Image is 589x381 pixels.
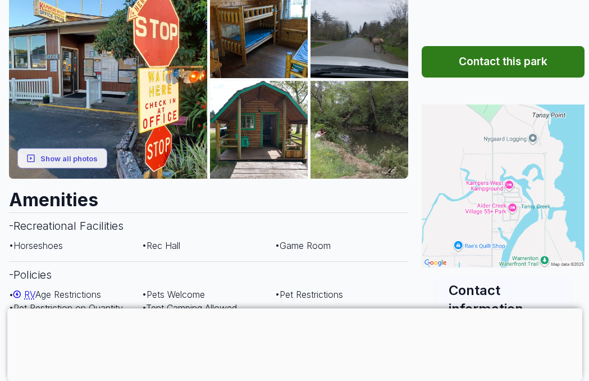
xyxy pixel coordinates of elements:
[24,289,35,300] span: RV
[9,302,123,314] span: • Pet Restriction on Quantity
[9,261,408,288] h3: - Policies
[142,289,205,300] span: • Pets Welcome
[9,212,408,239] h3: - Recreational Facilities
[13,289,35,300] a: RV
[9,179,408,212] h2: Amenities
[275,289,343,300] span: • Pet Restrictions
[9,240,63,251] span: • Horseshoes
[142,240,180,251] span: • Rec Hall
[422,105,585,267] img: Map for Kampers West RV Park
[275,240,331,251] span: • Game Room
[210,81,308,179] img: AAcXr8qHCAJaVtVBjxRINctBUiNwvpqrJtq5oD6nEOlvK_6UR1mQHlxA6p6tR_WByxUmsBW1M_8ShqmaKW7CTl14-ocJHnlvq...
[449,281,558,318] h2: Contact information
[12,309,577,378] iframe: Advertisement
[422,46,585,78] button: Contact this park
[17,148,107,169] button: Show all photos
[142,302,237,314] span: • Tent Camping Allowed
[311,81,408,179] img: AAcXr8qV6LDns5KDv65UBBAnTs-emO6KJY6MPJ0ht6OV7Fknl4CZkSHrjLx0_zCVOTbUSPN5BR98O7Up8U2Ui1IvR7OrDZdLA...
[9,289,101,300] span: • Age Restrictions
